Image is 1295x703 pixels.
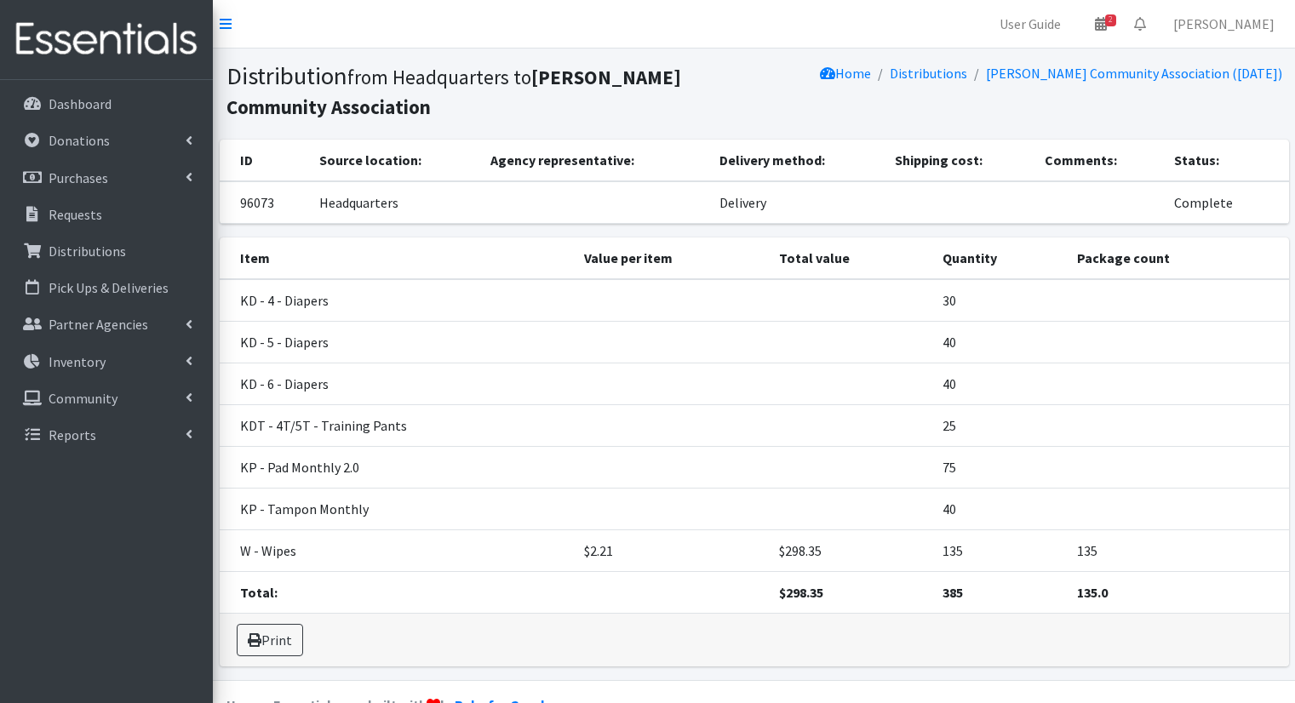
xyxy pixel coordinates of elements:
span: 2 [1105,14,1116,26]
b: [PERSON_NAME] Community Association [226,65,681,119]
td: 30 [932,279,1067,322]
th: Quantity [932,237,1067,279]
td: KD - 4 - Diapers [220,279,574,322]
strong: $298.35 [779,584,823,601]
th: Status: [1164,140,1288,181]
p: Dashboard [49,95,112,112]
th: ID [220,140,310,181]
th: Comments: [1034,140,1164,181]
a: Pick Ups & Deliveries [7,271,206,305]
a: Community [7,381,206,415]
td: 40 [932,363,1067,405]
th: Delivery method: [709,140,885,181]
strong: 385 [943,584,963,601]
a: Reports [7,418,206,452]
a: Inventory [7,345,206,379]
td: W - Wipes [220,530,574,572]
p: Reports [49,426,96,443]
th: Value per item [574,237,770,279]
strong: Total: [240,584,278,601]
h1: Distribution [226,61,748,120]
td: KP - Pad Monthly 2.0 [220,447,574,489]
img: HumanEssentials [7,11,206,68]
a: Distributions [7,234,206,268]
td: $2.21 [574,530,770,572]
td: Headquarters [309,181,480,224]
p: Inventory [49,353,106,370]
th: Source location: [309,140,480,181]
td: KDT - 4T/5T - Training Pants [220,405,574,447]
th: Package count [1067,237,1288,279]
td: KP - Tampon Monthly [220,489,574,530]
small: from Headquarters to [226,65,681,119]
td: KD - 5 - Diapers [220,322,574,363]
p: Requests [49,206,102,223]
td: 40 [932,322,1067,363]
td: 96073 [220,181,310,224]
p: Distributions [49,243,126,260]
a: Distributions [890,65,967,82]
p: Pick Ups & Deliveries [49,279,169,296]
p: Donations [49,132,110,149]
a: Partner Agencies [7,307,206,341]
th: Agency representative: [480,140,709,181]
td: KD - 6 - Diapers [220,363,574,405]
p: Partner Agencies [49,316,148,333]
a: Dashboard [7,87,206,121]
a: User Guide [986,7,1074,41]
strong: 135.0 [1077,584,1108,601]
td: Delivery [709,181,885,224]
td: 135 [1067,530,1288,572]
a: [PERSON_NAME] Community Association ([DATE]) [986,65,1282,82]
td: $298.35 [769,530,932,572]
td: 75 [932,447,1067,489]
td: Complete [1164,181,1288,224]
a: Requests [7,197,206,231]
td: 135 [932,530,1067,572]
a: Home [820,65,871,82]
td: 25 [932,405,1067,447]
p: Purchases [49,169,108,186]
a: Donations [7,123,206,157]
th: Item [220,237,574,279]
p: Community [49,390,117,407]
th: Shipping cost: [885,140,1035,181]
a: 2 [1081,7,1120,41]
td: 40 [932,489,1067,530]
th: Total value [769,237,932,279]
a: Purchases [7,161,206,195]
a: Print [237,624,303,656]
a: [PERSON_NAME] [1160,7,1288,41]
